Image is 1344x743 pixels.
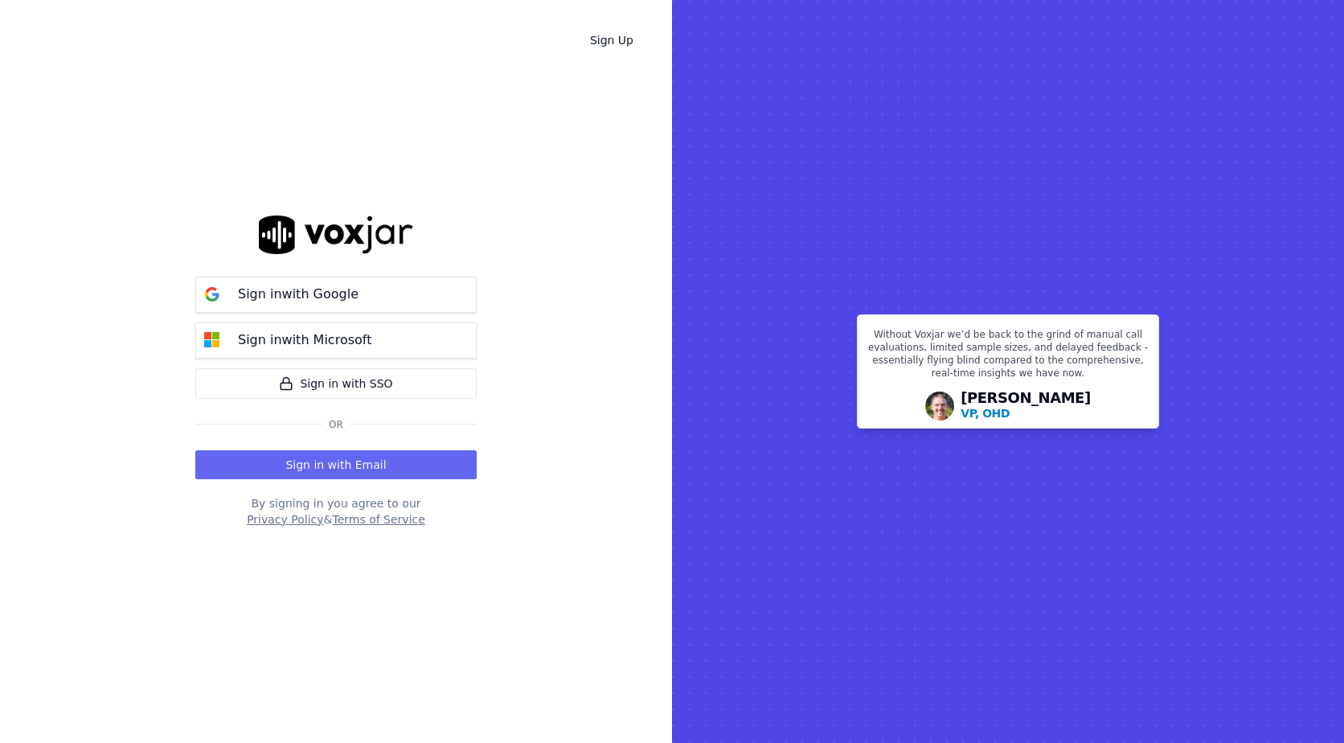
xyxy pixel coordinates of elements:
p: Sign in with Microsoft [238,330,371,350]
p: Without Voxjar we’d be back to the grind of manual call evaluations, limited sample sizes, and de... [867,328,1149,386]
img: Avatar [925,392,954,421]
span: Or [322,418,350,431]
button: Terms of Service [332,511,424,527]
p: Sign in with Google [238,285,359,304]
button: Sign inwith Google [195,277,477,313]
img: microsoft Sign in button [196,324,228,356]
div: By signing in you agree to our & [195,495,477,527]
button: Sign in with Email [195,450,477,479]
a: Sign in with SSO [195,368,477,399]
button: Privacy Policy [247,511,323,527]
div: [PERSON_NAME] [961,391,1091,421]
p: VP, OHD [961,405,1010,421]
button: Sign inwith Microsoft [195,322,477,359]
img: google Sign in button [196,278,228,310]
a: Sign Up [577,26,646,55]
img: logo [259,216,413,253]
